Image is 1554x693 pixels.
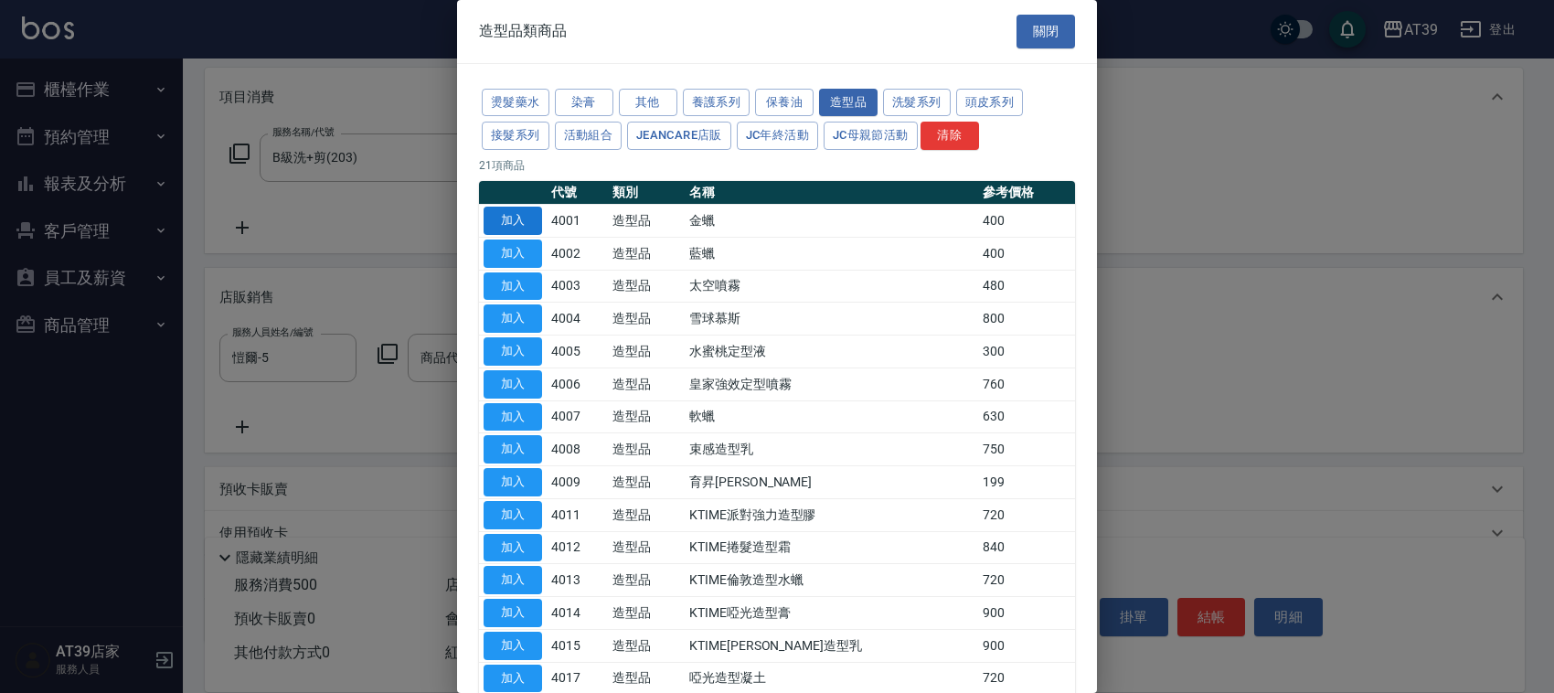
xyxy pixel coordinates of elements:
[608,597,685,630] td: 造型品
[608,336,685,368] td: 造型品
[547,303,608,336] td: 4004
[547,336,608,368] td: 4005
[978,181,1075,205] th: 參考價格
[479,22,567,40] span: 造型品類商品
[978,498,1075,531] td: 720
[978,466,1075,499] td: 199
[608,205,685,238] td: 造型品
[484,566,542,594] button: 加入
[685,181,978,205] th: 名稱
[685,498,978,531] td: KTIME派對強力造型膠
[978,531,1075,564] td: 840
[484,632,542,660] button: 加入
[547,498,608,531] td: 4011
[482,89,549,117] button: 燙髮藥水
[737,122,818,150] button: JC年終活動
[547,270,608,303] td: 4003
[685,597,978,630] td: KTIME啞光造型膏
[685,531,978,564] td: KTIME捲髮造型霜
[484,370,542,399] button: 加入
[484,468,542,496] button: 加入
[685,368,978,400] td: 皇家強效定型噴霧
[619,89,677,117] button: 其他
[547,466,608,499] td: 4009
[484,665,542,693] button: 加入
[547,433,608,466] td: 4008
[608,303,685,336] td: 造型品
[484,599,542,627] button: 加入
[608,270,685,303] td: 造型品
[978,629,1075,662] td: 900
[627,122,731,150] button: JeanCare店販
[484,337,542,366] button: 加入
[608,466,685,499] td: 造型品
[685,303,978,336] td: 雪球慕斯
[547,597,608,630] td: 4014
[484,207,542,235] button: 加入
[683,89,750,117] button: 養護系列
[921,122,979,150] button: 清除
[685,466,978,499] td: 育昇[PERSON_NAME]
[484,534,542,562] button: 加入
[484,501,542,529] button: 加入
[978,433,1075,466] td: 750
[547,531,608,564] td: 4012
[555,122,623,150] button: 活動組合
[755,89,814,117] button: 保養油
[482,122,549,150] button: 接髮系列
[547,564,608,597] td: 4013
[978,237,1075,270] td: 400
[824,122,918,150] button: JC母親節活動
[956,89,1024,117] button: 頭皮系列
[484,435,542,464] button: 加入
[608,181,685,205] th: 類別
[608,629,685,662] td: 造型品
[978,205,1075,238] td: 400
[608,368,685,400] td: 造型品
[547,629,608,662] td: 4015
[978,564,1075,597] td: 720
[685,270,978,303] td: 太空噴霧
[1016,15,1075,48] button: 關閉
[608,237,685,270] td: 造型品
[685,564,978,597] td: KTIME倫敦造型水蠟
[685,629,978,662] td: KTIME[PERSON_NAME]造型乳
[978,270,1075,303] td: 480
[685,400,978,433] td: 軟蠟
[547,237,608,270] td: 4002
[547,181,608,205] th: 代號
[547,400,608,433] td: 4007
[555,89,613,117] button: 染膏
[484,272,542,301] button: 加入
[547,368,608,400] td: 4006
[978,336,1075,368] td: 300
[484,240,542,268] button: 加入
[978,368,1075,400] td: 760
[484,304,542,333] button: 加入
[608,400,685,433] td: 造型品
[547,205,608,238] td: 4001
[608,531,685,564] td: 造型品
[484,403,542,432] button: 加入
[819,89,878,117] button: 造型品
[608,498,685,531] td: 造型品
[978,400,1075,433] td: 630
[978,597,1075,630] td: 900
[685,336,978,368] td: 水蜜桃定型液
[978,303,1075,336] td: 800
[479,157,1075,174] p: 21 項商品
[883,89,951,117] button: 洗髮系列
[685,237,978,270] td: 藍蠟
[685,205,978,238] td: 金蠟
[608,433,685,466] td: 造型品
[608,564,685,597] td: 造型品
[685,433,978,466] td: 束感造型乳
